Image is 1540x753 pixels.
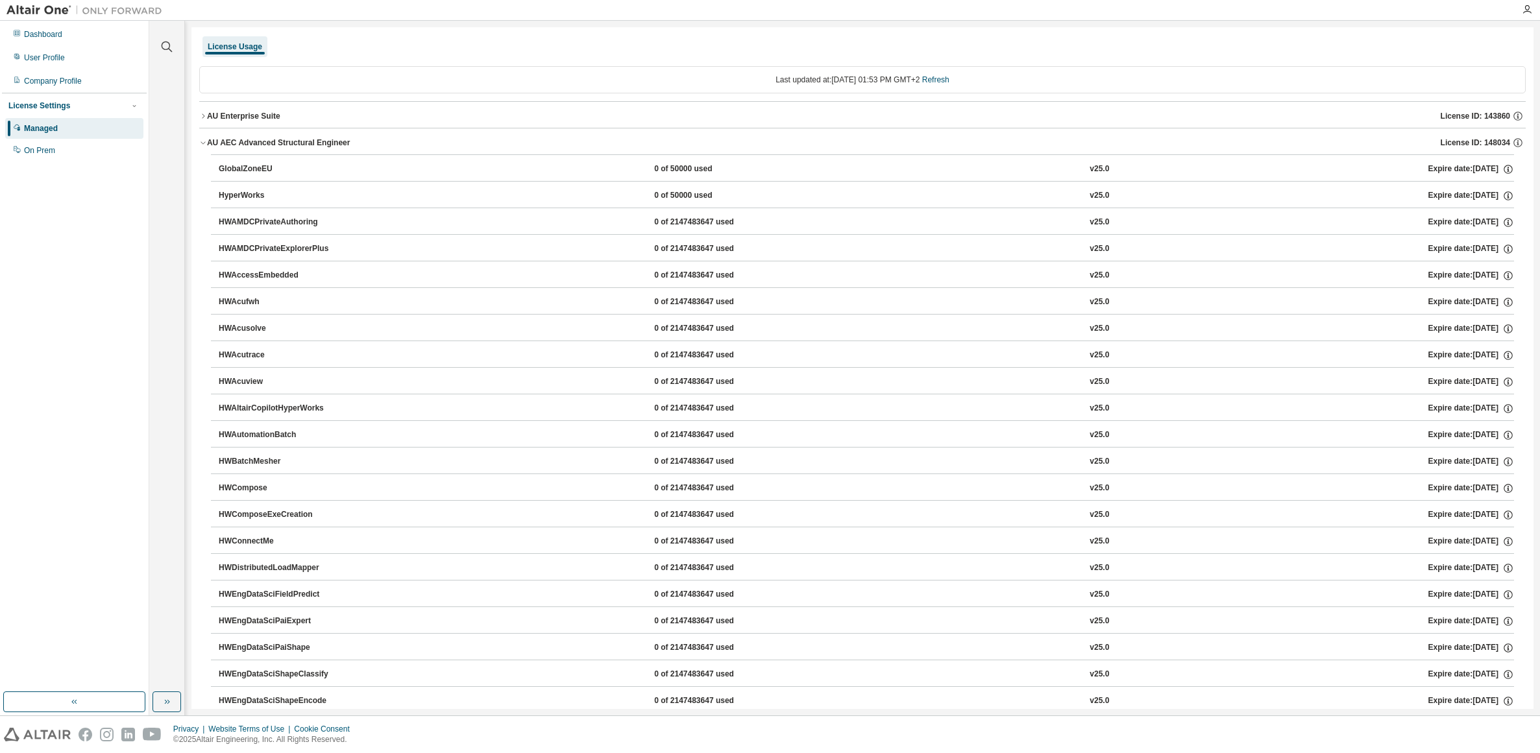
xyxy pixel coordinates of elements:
img: facebook.svg [79,728,92,741]
button: GlobalZoneEU0 of 50000 usedv25.0Expire date:[DATE] [219,155,1514,184]
button: HWDistributedLoadMapper0 of 2147483647 usedv25.0Expire date:[DATE] [219,554,1514,582]
div: 0 of 2147483647 used [654,616,771,627]
button: HWEngDataSciShapeClassify0 of 2147483647 usedv25.0Expire date:[DATE] [219,660,1514,689]
div: v25.0 [1090,589,1109,601]
div: v25.0 [1090,536,1109,547]
div: 0 of 2147483647 used [654,589,771,601]
div: Managed [24,123,58,134]
div: Expire date: [DATE] [1428,350,1514,361]
button: HWAccessEmbedded0 of 2147483647 usedv25.0Expire date:[DATE] [219,261,1514,290]
div: AU AEC Advanced Structural Engineer [207,137,350,148]
div: Expire date: [DATE] [1428,243,1514,255]
div: Expire date: [DATE] [1428,429,1514,441]
div: v25.0 [1090,296,1109,308]
div: Company Profile [24,76,82,86]
div: 0 of 2147483647 used [654,403,771,414]
button: HWAMDCPrivateExplorerPlus0 of 2147483647 usedv25.0Expire date:[DATE] [219,235,1514,263]
div: Expire date: [DATE] [1428,695,1514,707]
div: v25.0 [1090,403,1109,414]
div: Expire date: [DATE] [1428,217,1514,228]
img: altair_logo.svg [4,728,71,741]
button: HWComposeExeCreation0 of 2147483647 usedv25.0Expire date:[DATE] [219,501,1514,529]
button: HWConnectMe0 of 2147483647 usedv25.0Expire date:[DATE] [219,527,1514,556]
div: HWDistributedLoadMapper [219,562,336,574]
div: 0 of 2147483647 used [654,536,771,547]
div: Dashboard [24,29,62,40]
span: License ID: 148034 [1441,137,1510,148]
a: Refresh [922,75,949,84]
button: HWBatchMesher0 of 2147483647 usedv25.0Expire date:[DATE] [219,448,1514,476]
div: 0 of 2147483647 used [654,642,771,654]
div: GlobalZoneEU [219,163,336,175]
div: 0 of 2147483647 used [654,429,771,441]
div: Last updated at: [DATE] 01:53 PM GMT+2 [199,66,1526,93]
img: linkedin.svg [121,728,135,741]
div: 0 of 2147483647 used [654,456,771,468]
div: HWEngDataSciShapeEncode [219,695,336,707]
div: Expire date: [DATE] [1428,509,1514,521]
div: v25.0 [1090,217,1109,228]
div: Website Terms of Use [208,724,294,734]
button: HWEngDataSciFieldPredict0 of 2147483647 usedv25.0Expire date:[DATE] [219,580,1514,609]
div: HWAMDCPrivateAuthoring [219,217,336,228]
div: 0 of 2147483647 used [654,217,771,228]
button: HWEngDataSciShapeEncode0 of 2147483647 usedv25.0Expire date:[DATE] [219,687,1514,715]
div: HWAutomationBatch [219,429,336,441]
div: 0 of 2147483647 used [654,483,771,494]
button: HWAcuview0 of 2147483647 usedv25.0Expire date:[DATE] [219,368,1514,396]
button: HyperWorks0 of 50000 usedv25.0Expire date:[DATE] [219,182,1514,210]
button: AU AEC Advanced Structural EngineerLicense ID: 148034 [199,128,1526,157]
div: Expire date: [DATE] [1428,270,1514,281]
div: Expire date: [DATE] [1428,483,1514,494]
button: HWAcusolve0 of 2147483647 usedv25.0Expire date:[DATE] [219,315,1514,343]
div: HWAMDCPrivateExplorerPlus [219,243,336,255]
div: 0 of 2147483647 used [654,296,771,308]
div: HWEngDataSciPaiShape [219,642,336,654]
div: 0 of 2147483647 used [654,350,771,361]
div: v25.0 [1090,429,1109,441]
button: HWAMDCPrivateAuthoring0 of 2147483647 usedv25.0Expire date:[DATE] [219,208,1514,237]
button: HWEngDataSciPaiShape0 of 2147483647 usedv25.0Expire date:[DATE] [219,634,1514,662]
div: Expire date: [DATE] [1428,403,1514,414]
div: Privacy [173,724,208,734]
div: HWAcuview [219,376,336,388]
div: HWEngDataSciFieldPredict [219,589,336,601]
div: 0 of 2147483647 used [654,376,771,388]
div: HWCompose [219,483,336,494]
div: v25.0 [1090,270,1109,281]
div: v25.0 [1090,695,1109,707]
div: 0 of 2147483647 used [654,270,771,281]
div: 0 of 50000 used [654,190,771,202]
div: HWComposeExeCreation [219,509,336,521]
button: HWAcutrace0 of 2147483647 usedv25.0Expire date:[DATE] [219,341,1514,370]
div: Expire date: [DATE] [1428,163,1514,175]
div: Expire date: [DATE] [1428,562,1514,574]
div: User Profile [24,53,65,63]
div: Expire date: [DATE] [1428,589,1514,601]
div: HWAltairCopilotHyperWorks [219,403,336,414]
div: HWEngDataSciShapeClassify [219,669,336,680]
div: Expire date: [DATE] [1428,296,1514,308]
div: v25.0 [1090,350,1109,361]
div: v25.0 [1090,483,1109,494]
span: License ID: 143860 [1441,111,1510,121]
img: youtube.svg [143,728,162,741]
div: 0 of 2147483647 used [654,562,771,574]
img: Altair One [6,4,169,17]
div: Expire date: [DATE] [1428,669,1514,680]
div: Expire date: [DATE] [1428,616,1514,627]
div: Expire date: [DATE] [1428,323,1514,335]
div: Expire date: [DATE] [1428,642,1514,654]
div: v25.0 [1090,642,1109,654]
div: 0 of 2147483647 used [654,695,771,707]
div: 0 of 2147483647 used [654,509,771,521]
div: Expire date: [DATE] [1428,536,1514,547]
div: v25.0 [1090,616,1109,627]
div: Cookie Consent [294,724,357,734]
div: v25.0 [1090,669,1109,680]
div: AU Enterprise Suite [207,111,280,121]
div: License Usage [208,42,262,52]
div: HWEngDataSciPaiExpert [219,616,336,627]
div: v25.0 [1090,163,1109,175]
div: HWAccessEmbedded [219,270,336,281]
